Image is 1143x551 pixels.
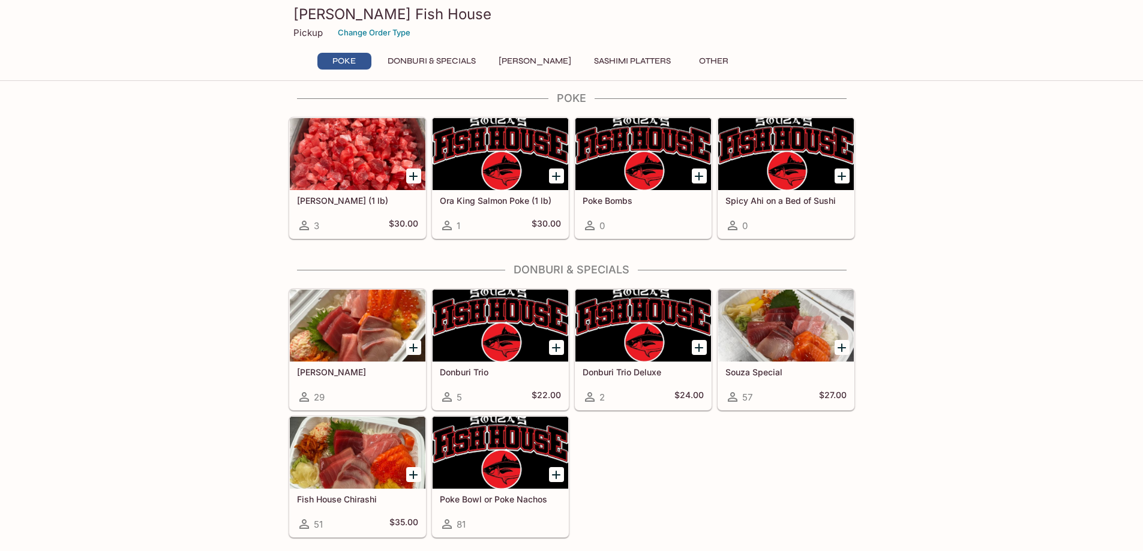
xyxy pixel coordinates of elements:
[432,416,569,537] a: Poke Bowl or Poke Nachos81
[290,118,425,190] div: Ahi Poke (1 lb)
[742,220,748,231] span: 0
[293,27,323,38] p: Pickup
[297,195,418,206] h5: [PERSON_NAME] (1 lb)
[532,390,561,404] h5: $22.00
[587,53,677,70] button: Sashimi Platters
[835,340,850,355] button: Add Souza Special
[725,195,847,206] h5: Spicy Ahi on a Bed of Sushi
[289,416,426,537] a: Fish House Chirashi51$35.00
[432,289,569,410] a: Donburi Trio5$22.00
[549,340,564,355] button: Add Donburi Trio
[819,390,847,404] h5: $27.00
[575,118,711,190] div: Poke Bombs
[583,367,704,377] h5: Donburi Trio Deluxe
[457,519,466,530] span: 81
[290,290,425,362] div: Sashimi Donburis
[599,392,605,403] span: 2
[457,392,462,403] span: 5
[549,168,564,183] button: Add Ora King Salmon Poke (1 lb)
[289,263,855,276] h4: Donburi & Specials
[314,392,325,403] span: 29
[314,519,323,530] span: 51
[575,289,712,410] a: Donburi Trio Deluxe2$24.00
[389,218,418,233] h5: $30.00
[433,290,568,362] div: Donburi Trio
[432,118,569,239] a: Ora King Salmon Poke (1 lb)1$30.00
[674,390,704,404] h5: $24.00
[835,168,850,183] button: Add Spicy Ahi on a Bed of Sushi
[492,53,578,70] button: [PERSON_NAME]
[317,53,371,70] button: Poke
[599,220,605,231] span: 0
[583,195,704,206] h5: Poke Bombs
[718,289,854,410] a: Souza Special57$27.00
[532,218,561,233] h5: $30.00
[440,494,561,504] h5: Poke Bowl or Poke Nachos
[289,92,855,105] h4: Poke
[440,195,561,206] h5: Ora King Salmon Poke (1 lb)
[440,367,561,377] h5: Donburi Trio
[718,290,854,362] div: Souza Special
[406,467,421,482] button: Add Fish House Chirashi
[575,290,711,362] div: Donburi Trio Deluxe
[687,53,741,70] button: Other
[314,220,319,231] span: 3
[725,367,847,377] h5: Souza Special
[289,289,426,410] a: [PERSON_NAME]29
[290,417,425,489] div: Fish House Chirashi
[381,53,482,70] button: Donburi & Specials
[692,168,707,183] button: Add Poke Bombs
[718,118,854,190] div: Spicy Ahi on a Bed of Sushi
[406,168,421,183] button: Add Ahi Poke (1 lb)
[549,467,564,482] button: Add Poke Bowl or Poke Nachos
[297,367,418,377] h5: [PERSON_NAME]
[406,340,421,355] button: Add Sashimi Donburis
[293,5,850,23] h3: [PERSON_NAME] Fish House
[289,118,426,239] a: [PERSON_NAME] (1 lb)3$30.00
[457,220,460,231] span: 1
[692,340,707,355] button: Add Donburi Trio Deluxe
[433,118,568,190] div: Ora King Salmon Poke (1 lb)
[332,23,416,42] button: Change Order Type
[389,517,418,531] h5: $35.00
[575,118,712,239] a: Poke Bombs0
[718,118,854,239] a: Spicy Ahi on a Bed of Sushi0
[742,392,752,403] span: 57
[433,417,568,489] div: Poke Bowl or Poke Nachos
[297,494,418,504] h5: Fish House Chirashi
